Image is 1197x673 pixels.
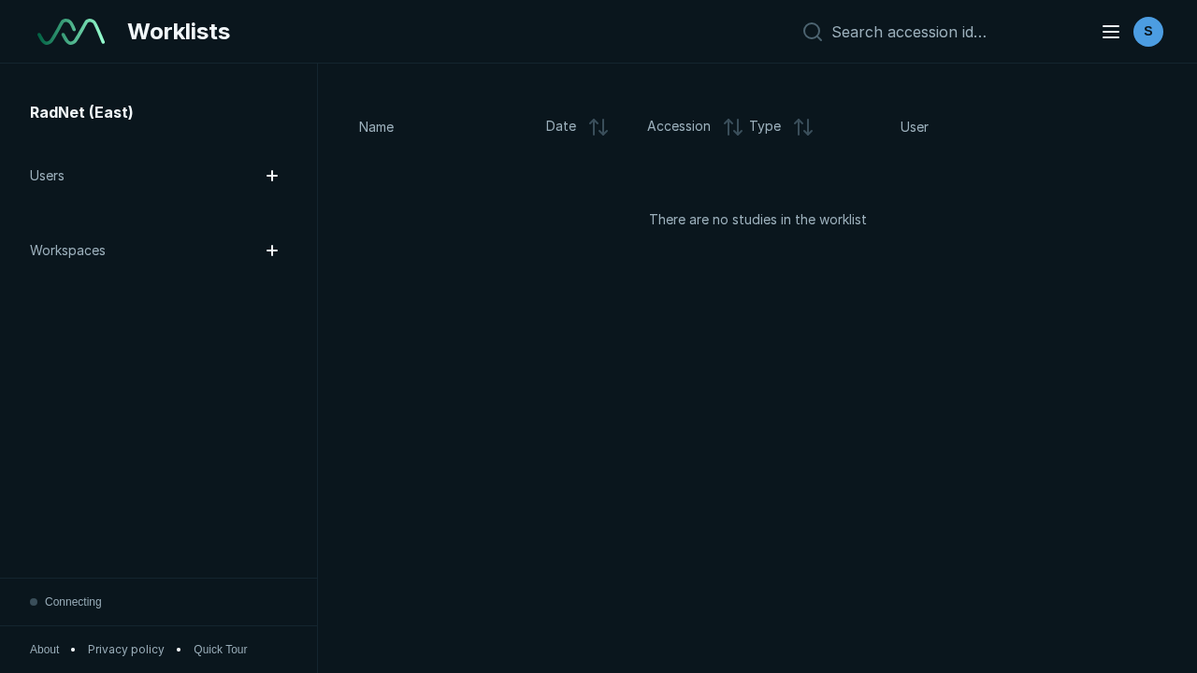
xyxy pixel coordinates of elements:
a: Privacy policy [88,641,165,658]
span: S [1144,21,1152,41]
span: • [70,641,77,658]
div: avatar-name [1133,17,1163,47]
input: Search accession id… [831,22,1077,41]
a: RadNet (East) [26,93,291,131]
span: Name [359,117,394,137]
span: Users [30,165,65,186]
span: Connecting [45,594,102,610]
button: Connecting [30,579,102,625]
button: Quick Tour [194,641,247,658]
a: See-Mode Logo [30,11,112,52]
span: Worklists [127,15,230,49]
span: RadNet (East) [30,101,134,123]
span: Accession [647,116,711,138]
span: Type [749,116,781,138]
button: avatar-name [1089,13,1167,50]
span: User [901,117,929,137]
span: • [176,641,182,658]
img: See-Mode Logo [37,19,105,45]
span: Date [546,116,576,138]
span: Workspaces [30,240,106,261]
button: About [30,641,59,658]
span: There are no studies in the worklist [649,209,867,230]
